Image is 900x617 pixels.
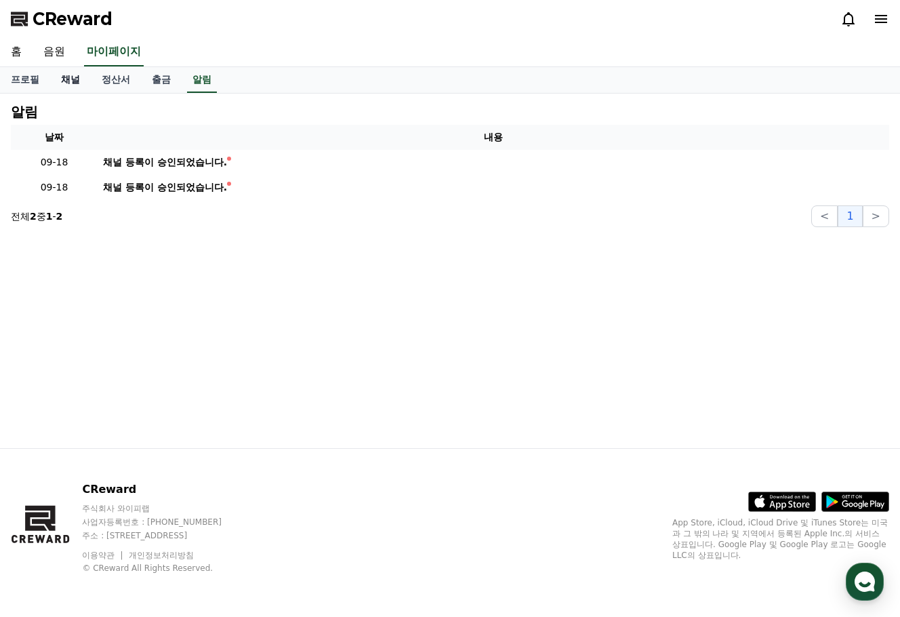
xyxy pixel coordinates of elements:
a: 개인정보처리방침 [129,551,194,560]
p: 사업자등록번호 : [PHONE_NUMBER] [82,517,247,528]
p: 주소 : [STREET_ADDRESS] [82,530,247,541]
a: 음원 [33,38,76,66]
div: 이용 가이드를 반드시 확인 후 이용 부탁드립니다 :) [39,190,229,217]
button: 운영시간 보기 [96,119,172,136]
a: 채널 [50,67,91,93]
p: App Store, iCloud, iCloud Drive 및 iTunes Store는 미국과 그 밖의 나라 및 지역에서 등록된 Apple Inc.의 서비스 상표입니다. Goo... [672,517,889,561]
div: 📌가이드라인 미준수 시 서비스 이용에 제한이 있을 수 있습니다. (저작권·어뷰징 콘텐츠 등) [39,292,229,332]
img: point_right [107,258,119,271]
div: 크리워드 이용 가이드 [39,224,229,237]
strong: 1 [46,211,53,222]
div: CReward에 문의하기 [71,99,197,115]
button: > [863,205,889,227]
p: © CReward All Rights Reserved. [82,563,247,574]
a: 정산서 [91,67,141,93]
p: 09-18 [16,180,92,195]
a: CReward [11,8,112,30]
a: 마이페이지 [84,38,144,66]
div: 채널 등록이 승인되었습니다. [103,155,227,170]
strong: 2 [30,211,37,222]
button: 1 [838,205,862,227]
span: 운영시간 보기 [102,121,157,134]
button: < [811,205,838,227]
div: 몇 분 내 답변 받으실 수 있어요 [74,22,187,33]
p: CReward [82,481,247,498]
span: CReward [33,8,112,30]
a: [URL][DOMAIN_NAME] [39,238,151,250]
div: *크리워드 앱 설치 시 실시간 실적 알림을 받으실 수 있어요! [39,339,229,366]
img: point_right [137,224,149,237]
p: 전체 중 - [11,210,62,223]
a: [URL][DOMAIN_NAME] [39,272,151,284]
div: 채널 등록이 승인되었습니다. [103,180,227,195]
div: Creward [74,7,125,22]
th: 날짜 [11,125,98,150]
h4: 알림 [11,104,38,119]
th: 내용 [98,125,889,150]
a: 알림 [187,67,217,93]
a: 출금 [141,67,182,93]
div: 자주 묻는 질문 [39,258,229,271]
p: 09-18 [16,155,92,170]
p: 주식회사 와이피랩 [82,503,247,514]
div: [크리워드] 채널이 승인되었습니다. [39,176,229,190]
strong: 2 [56,211,63,222]
a: 이용약관 [82,551,125,560]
